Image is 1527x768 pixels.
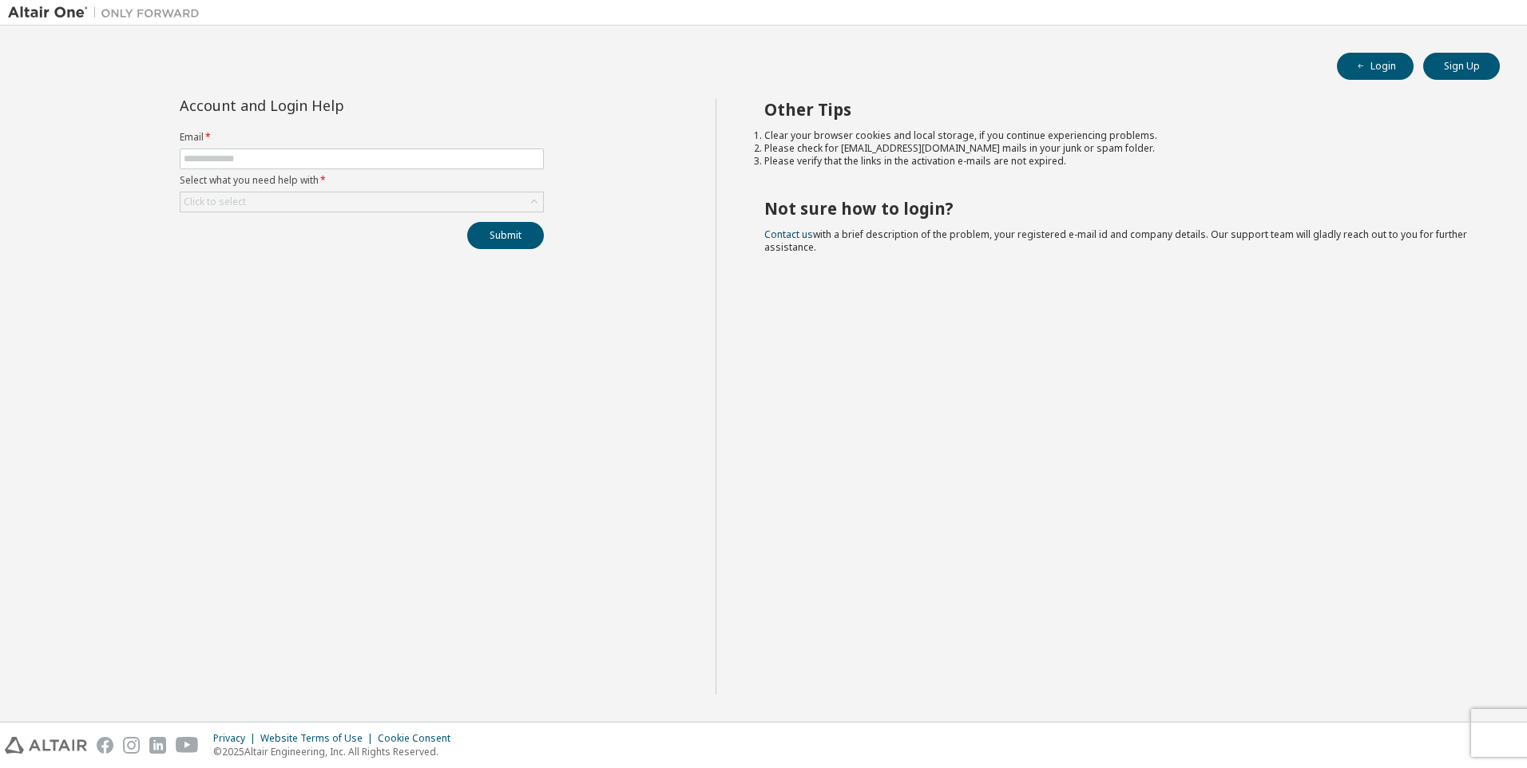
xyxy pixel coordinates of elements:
div: Click to select [180,192,543,212]
li: Clear your browser cookies and local storage, if you continue experiencing problems. [764,129,1472,142]
li: Please verify that the links in the activation e-mails are not expired. [764,155,1472,168]
img: youtube.svg [176,737,199,754]
h2: Not sure how to login? [764,198,1472,219]
div: Website Terms of Use [260,732,378,745]
span: with a brief description of the problem, your registered e-mail id and company details. Our suppo... [764,228,1467,254]
p: © 2025 Altair Engineering, Inc. All Rights Reserved. [213,745,460,758]
img: linkedin.svg [149,737,166,754]
div: Click to select [184,196,246,208]
div: Account and Login Help [180,99,471,112]
label: Email [180,131,544,144]
div: Privacy [213,732,260,745]
button: Sign Up [1423,53,1500,80]
h2: Other Tips [764,99,1472,120]
img: instagram.svg [123,737,140,754]
li: Please check for [EMAIL_ADDRESS][DOMAIN_NAME] mails in your junk or spam folder. [764,142,1472,155]
label: Select what you need help with [180,174,544,187]
img: facebook.svg [97,737,113,754]
img: Altair One [8,5,208,21]
div: Cookie Consent [378,732,460,745]
button: Login [1337,53,1414,80]
img: altair_logo.svg [5,737,87,754]
button: Submit [467,222,544,249]
a: Contact us [764,228,813,241]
